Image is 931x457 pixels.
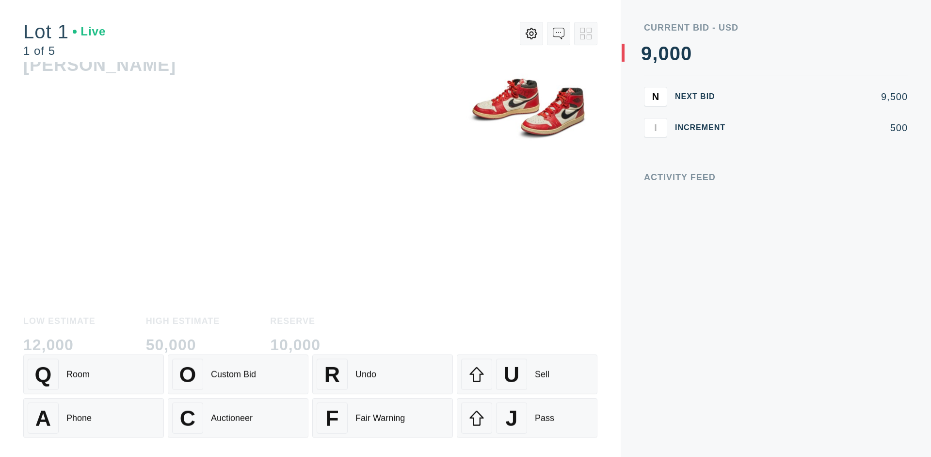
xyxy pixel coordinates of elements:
[312,350,453,390] button: RUndo
[324,358,340,383] span: R
[355,409,405,419] div: Fair Warning
[325,402,338,426] span: F
[670,44,681,63] div: 0
[312,394,453,434] button: FFair Warning
[73,27,106,39] div: Live
[741,92,908,102] div: 9,500
[644,118,667,137] button: I
[270,303,321,311] div: Reserve
[658,44,669,63] div: 0
[535,365,549,375] div: Sell
[180,402,195,426] span: C
[35,358,52,383] span: Q
[23,47,106,58] div: 1 of 5
[23,323,96,339] div: 12,000
[168,350,308,390] button: OCustom Bid
[270,323,321,339] div: 10,000
[211,365,256,375] div: Custom Bid
[146,323,220,339] div: 50,000
[23,350,164,390] button: QRoom
[641,44,652,63] div: 9
[211,409,253,419] div: Auctioneer
[675,93,733,101] div: Next Bid
[355,365,376,375] div: Undo
[681,44,692,63] div: 0
[23,23,106,43] div: Lot 1
[741,123,908,133] div: 500
[652,44,658,238] div: ,
[652,91,659,102] span: N
[23,394,164,434] button: APhone
[675,124,733,132] div: Increment
[505,402,517,426] span: J
[66,365,90,375] div: Room
[644,23,908,32] div: Current Bid - USD
[644,173,908,182] div: Activity Feed
[168,394,308,434] button: CAuctioneer
[654,122,657,133] span: I
[457,350,597,390] button: USell
[644,87,667,106] button: N
[66,409,92,419] div: Phone
[179,358,196,383] span: O
[35,402,51,426] span: A
[23,65,176,85] div: [PERSON_NAME]
[146,303,220,311] div: High Estimate
[457,394,597,434] button: JPass
[504,358,519,383] span: U
[23,303,96,311] div: Low Estimate
[535,409,554,419] div: Pass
